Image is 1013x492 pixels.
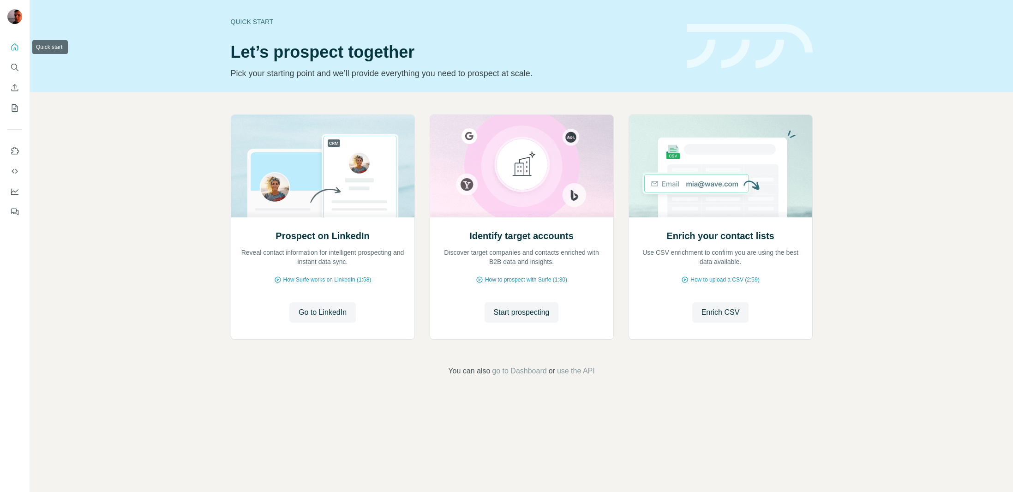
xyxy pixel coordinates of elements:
[7,204,22,220] button: Feedback
[557,366,595,377] button: use the API
[231,43,676,61] h1: Let’s prospect together
[7,163,22,180] button: Use Surfe API
[485,302,559,323] button: Start prospecting
[549,366,555,377] span: or
[638,248,803,266] p: Use CSV enrichment to confirm you are using the best data available.
[276,229,369,242] h2: Prospect on LinkedIn
[7,59,22,76] button: Search
[231,115,415,217] img: Prospect on LinkedIn
[7,79,22,96] button: Enrich CSV
[692,302,749,323] button: Enrich CSV
[701,307,740,318] span: Enrich CSV
[439,248,604,266] p: Discover target companies and contacts enriched with B2B data and insights.
[7,39,22,55] button: Quick start
[7,9,22,24] img: Avatar
[7,183,22,200] button: Dashboard
[231,67,676,80] p: Pick your starting point and we’ll provide everything you need to prospect at scale.
[485,276,567,284] span: How to prospect with Surfe (1:30)
[240,248,405,266] p: Reveal contact information for intelligent prospecting and instant data sync.
[690,276,759,284] span: How to upload a CSV (2:59)
[283,276,372,284] span: How Surfe works on LinkedIn (1:58)
[469,229,574,242] h2: Identify target accounts
[494,307,550,318] span: Start prospecting
[448,366,490,377] span: You can also
[687,24,813,69] img: banner
[492,366,546,377] button: go to Dashboard
[289,302,356,323] button: Go to LinkedIn
[430,115,614,217] img: Identify target accounts
[299,307,347,318] span: Go to LinkedIn
[7,143,22,159] button: Use Surfe on LinkedIn
[666,229,774,242] h2: Enrich your contact lists
[231,17,676,26] div: Quick start
[629,115,813,217] img: Enrich your contact lists
[7,100,22,116] button: My lists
